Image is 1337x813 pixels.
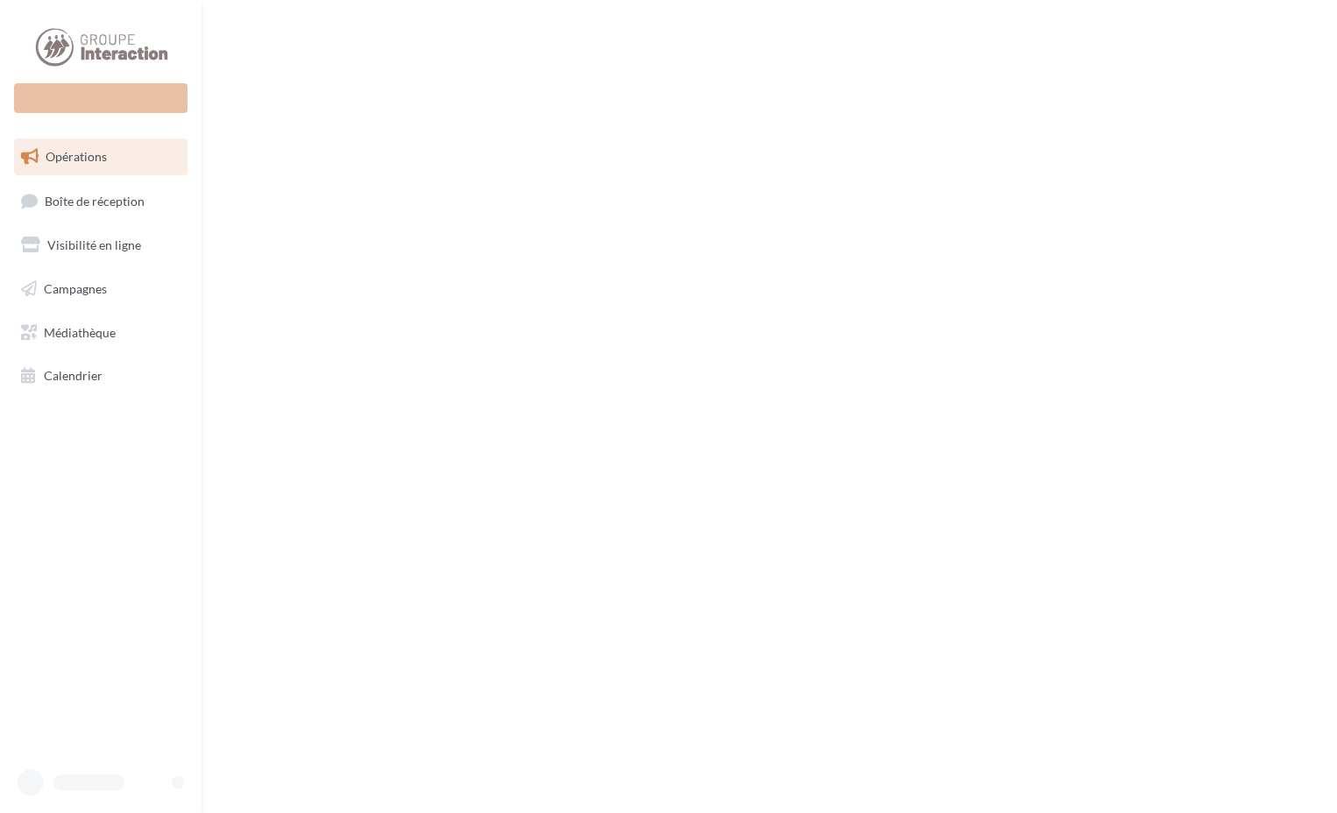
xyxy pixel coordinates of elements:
span: Campagnes [44,281,107,296]
span: Médiathèque [44,324,116,339]
div: Nouvelle campagne [14,83,187,113]
span: Visibilité en ligne [47,237,141,252]
span: Opérations [46,149,107,164]
a: Opérations [11,138,191,175]
a: Boîte de réception [11,182,191,220]
span: Boîte de réception [45,193,145,208]
a: Visibilité en ligne [11,227,191,264]
a: Médiathèque [11,315,191,351]
a: Calendrier [11,357,191,394]
a: Campagnes [11,271,191,308]
span: Calendrier [44,368,103,383]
